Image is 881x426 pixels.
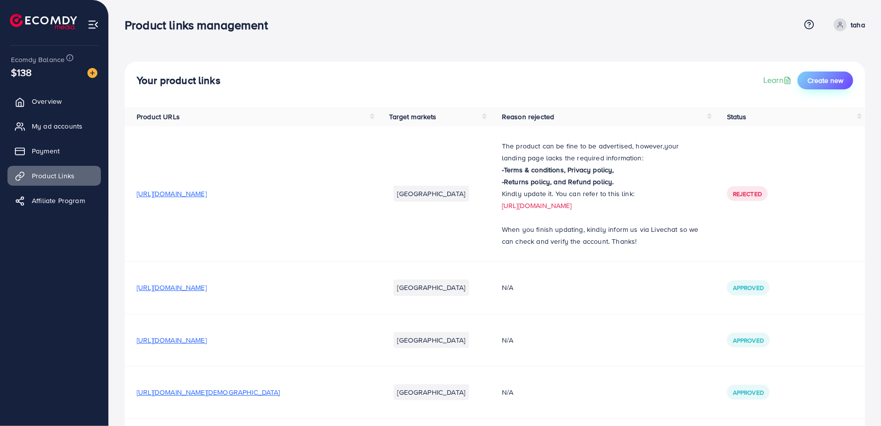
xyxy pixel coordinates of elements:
[733,190,762,198] span: Rejected
[32,146,60,156] span: Payment
[502,140,703,164] p: The product can be fine to be advertised, however,
[502,283,513,292] span: N/A
[137,189,207,199] span: [URL][DOMAIN_NAME]
[137,74,221,87] h4: Your product links
[7,191,101,211] a: Affiliate Program
[32,171,75,181] span: Product Links
[807,75,843,85] span: Create new
[733,284,764,292] span: Approved
[502,112,554,122] span: Reason rejected
[32,121,82,131] span: My ad accounts
[7,91,101,111] a: Overview
[763,74,794,86] a: Learn
[32,96,62,106] span: Overview
[733,388,764,397] span: Approved
[502,177,614,187] strong: -Returns policy, and Refund policy.
[32,196,85,206] span: Affiliate Program
[137,112,180,122] span: Product URLs
[733,336,764,345] span: Approved
[394,384,470,400] li: [GEOGRAPHIC_DATA]
[502,165,614,175] strong: -Terms & conditions, Privacy policy,
[830,18,865,31] a: taha
[394,186,470,202] li: [GEOGRAPHIC_DATA]
[7,141,101,161] a: Payment
[390,112,437,122] span: Target markets
[502,223,703,247] p: When you finish updating, kindly inform us via Livechat so we can check and verify the account. T...
[7,166,101,186] a: Product Links
[394,280,470,295] li: [GEOGRAPHIC_DATA]
[10,14,77,29] img: logo
[839,381,874,419] iframe: Chat
[502,189,635,199] span: Kindly update it. You can refer to this link:
[7,116,101,136] a: My ad accounts
[502,387,513,397] span: N/A
[137,335,207,345] span: [URL][DOMAIN_NAME]
[87,19,99,30] img: menu
[11,65,32,79] span: $138
[87,68,97,78] img: image
[798,71,853,89] button: Create new
[502,335,513,345] span: N/A
[727,112,747,122] span: Status
[125,18,276,32] h3: Product links management
[11,55,65,65] span: Ecomdy Balance
[394,332,470,348] li: [GEOGRAPHIC_DATA]
[137,283,207,292] span: [URL][DOMAIN_NAME]
[502,201,572,211] a: [URL][DOMAIN_NAME]
[137,387,280,397] span: [URL][DOMAIN_NAME][DEMOGRAPHIC_DATA]
[851,19,865,31] p: taha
